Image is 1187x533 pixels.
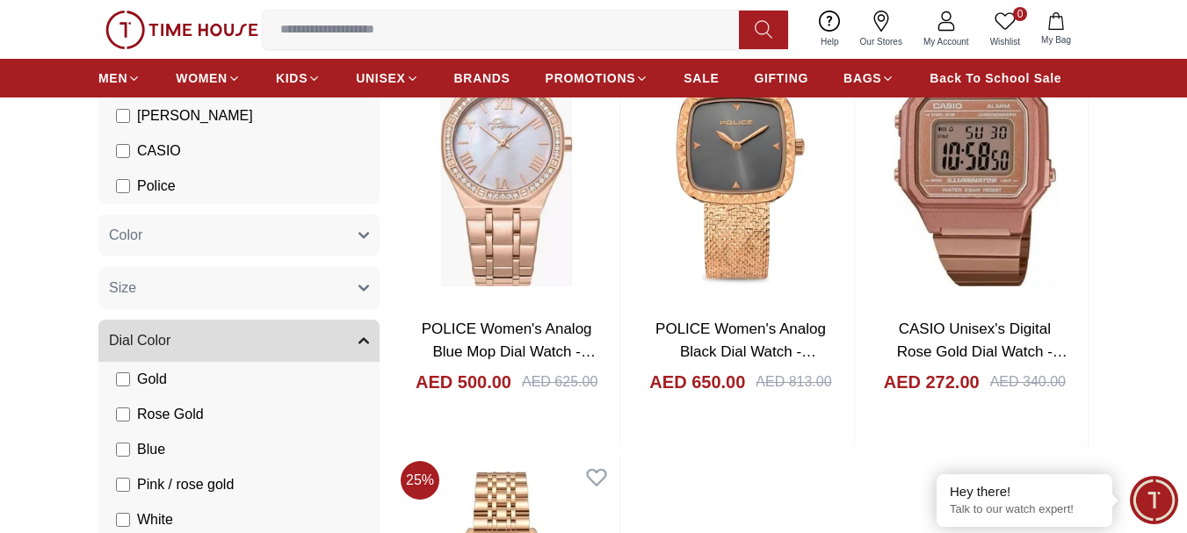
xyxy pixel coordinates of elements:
[116,179,130,193] input: Police
[176,62,241,94] a: WOMEN
[950,502,1099,517] p: Talk to our watch expert!
[116,513,130,527] input: White
[980,7,1031,52] a: 0Wishlist
[137,176,176,197] span: Police
[930,62,1061,94] a: Back To School Sale
[137,140,181,162] span: CASIO
[98,214,380,256] button: Color
[116,407,130,421] input: Rose Gold
[137,105,253,126] span: [PERSON_NAME]
[862,5,1088,304] img: CASIO Unisex's Digital Rose Gold Dial Watch - B650WC-5A
[684,62,719,94] a: SALE
[627,5,853,304] img: POLICE Women's Analog Black Dial Watch - PEWLG0038403
[649,370,745,394] h4: AED 650.00
[109,330,170,351] span: Dial Color
[843,62,894,94] a: BAGS
[276,62,321,94] a: KIDS
[137,404,204,425] span: Rose Gold
[98,267,380,309] button: Size
[116,109,130,123] input: [PERSON_NAME]
[109,225,142,246] span: Color
[454,62,510,94] a: BRANDS
[137,439,165,460] span: Blue
[105,11,258,49] img: ...
[1034,33,1078,47] span: My Bag
[983,35,1027,48] span: Wishlist
[1013,7,1027,21] span: 0
[276,69,308,87] span: KIDS
[98,69,127,87] span: MEN
[684,69,719,87] span: SALE
[754,69,808,87] span: GIFTING
[916,35,976,48] span: My Account
[356,69,405,87] span: UNISEX
[1130,476,1178,524] div: Chat Widget
[422,321,596,382] a: POLICE Women's Analog Blue Mop Dial Watch - PEWLG0075601
[814,35,846,48] span: Help
[116,443,130,457] input: Blue
[137,509,173,530] span: White
[416,370,511,394] h4: AED 500.00
[522,371,597,393] div: AED 625.00
[930,69,1061,87] span: Back To School Sale
[950,483,1099,501] div: Hey there!
[137,474,234,495] span: Pink / rose gold
[546,62,649,94] a: PROMOTIONS
[810,7,850,52] a: Help
[1031,9,1082,50] button: My Bag
[116,144,130,158] input: CASIO
[843,69,881,87] span: BAGS
[756,371,831,393] div: AED 813.00
[754,62,808,94] a: GIFTING
[98,320,380,362] button: Dial Color
[454,69,510,87] span: BRANDS
[655,321,826,382] a: POLICE Women's Analog Black Dial Watch - PEWLG0038403
[853,35,909,48] span: Our Stores
[850,7,913,52] a: Our Stores
[116,372,130,386] input: Gold
[116,478,130,492] input: Pink / rose gold
[990,371,1066,393] div: AED 340.00
[394,5,619,304] img: POLICE Women's Analog Blue Mop Dial Watch - PEWLG0075601
[401,461,439,500] span: 25 %
[897,321,1068,382] a: CASIO Unisex's Digital Rose Gold Dial Watch - B650WC-5A
[546,69,636,87] span: PROMOTIONS
[109,277,136,299] span: Size
[98,62,141,94] a: MEN
[176,69,228,87] span: WOMEN
[356,62,418,94] a: UNISEX
[137,369,167,390] span: Gold
[884,370,980,394] h4: AED 272.00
